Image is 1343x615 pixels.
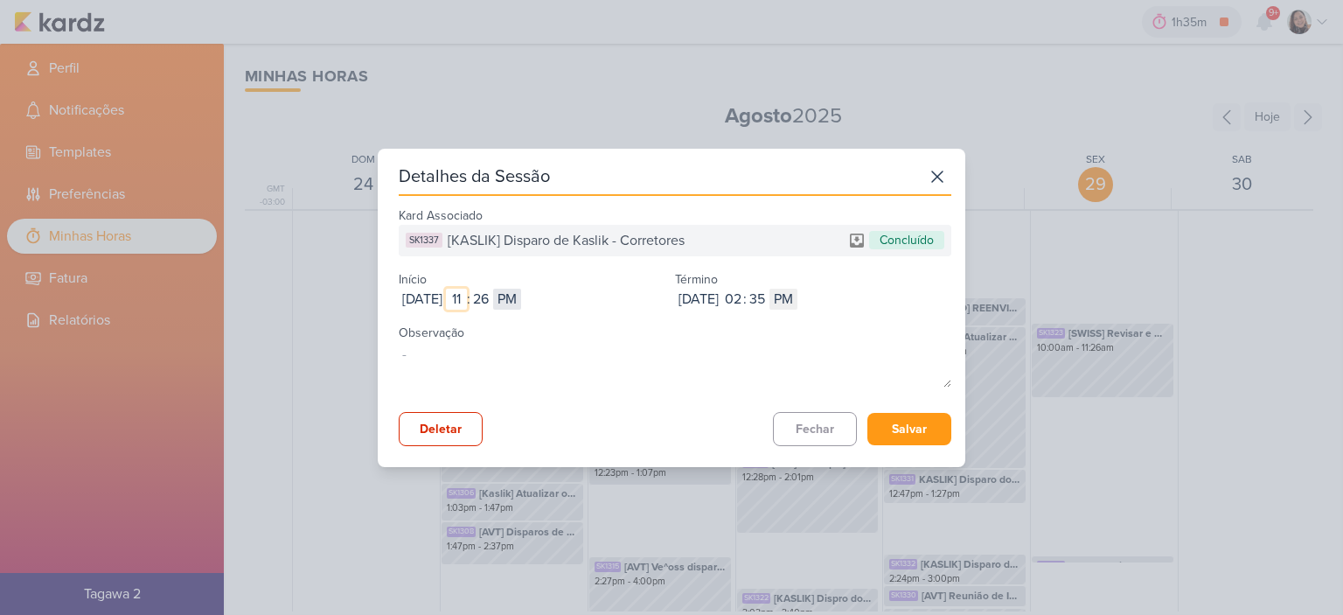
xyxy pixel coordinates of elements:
label: Observação [399,325,464,340]
span: [KASLIK] Disparo de Kaslik - Corretores [448,230,685,251]
div: SK1337 [406,233,442,248]
div: : [467,289,470,310]
button: Fechar [773,412,857,446]
div: Concluído [869,231,944,249]
label: Kard Associado [399,208,483,223]
button: Salvar [867,413,951,445]
div: Detalhes da Sessão [399,164,550,189]
button: Deletar [399,412,483,446]
div: : [743,289,747,310]
label: Término [675,272,718,287]
label: Início [399,272,427,287]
